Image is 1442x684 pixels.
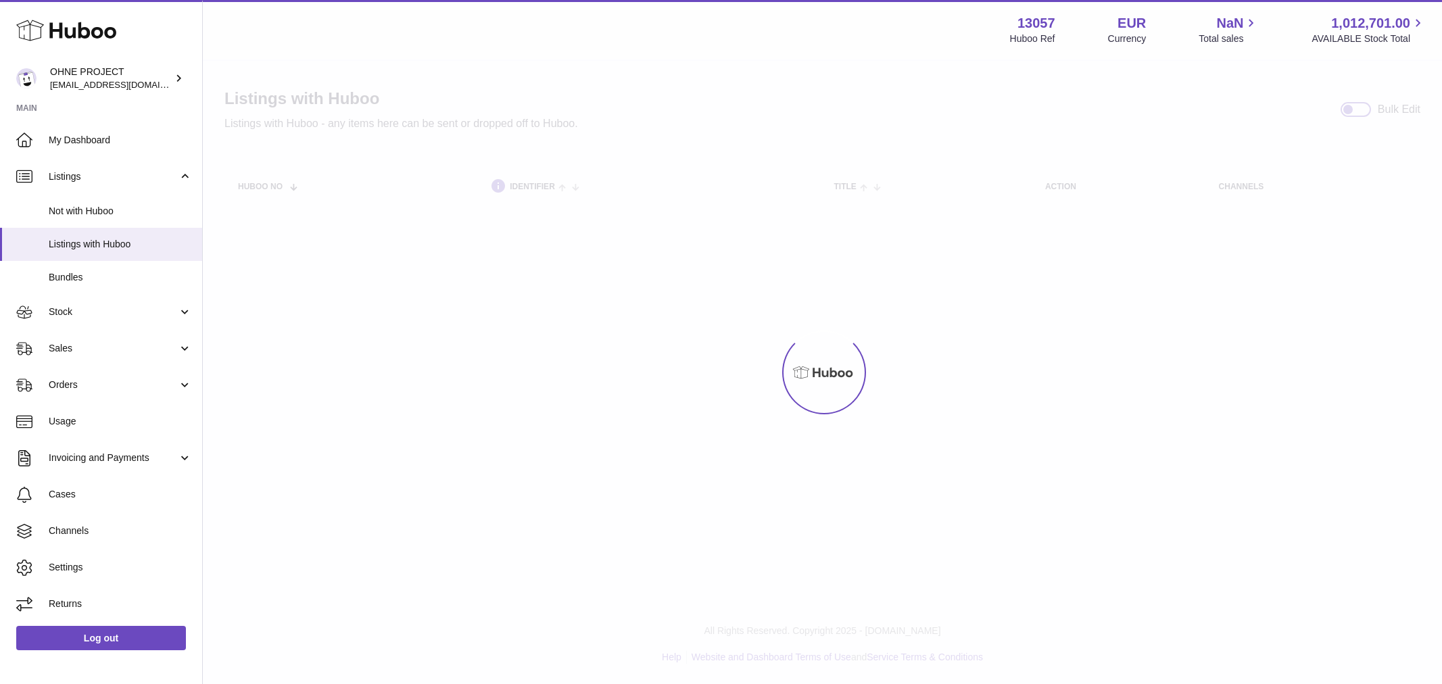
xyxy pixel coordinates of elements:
[49,488,192,501] span: Cases
[1331,14,1410,32] span: 1,012,701.00
[49,597,192,610] span: Returns
[49,170,178,183] span: Listings
[49,205,192,218] span: Not with Huboo
[49,415,192,428] span: Usage
[49,271,192,284] span: Bundles
[16,68,37,89] img: internalAdmin-13057@internal.huboo.com
[1010,32,1055,45] div: Huboo Ref
[49,378,178,391] span: Orders
[50,66,172,91] div: OHNE PROJECT
[50,79,199,90] span: [EMAIL_ADDRESS][DOMAIN_NAME]
[49,134,192,147] span: My Dashboard
[1017,14,1055,32] strong: 13057
[1312,14,1426,45] a: 1,012,701.00 AVAILABLE Stock Total
[49,451,178,464] span: Invoicing and Payments
[49,561,192,574] span: Settings
[16,626,186,650] a: Log out
[49,342,178,355] span: Sales
[49,306,178,318] span: Stock
[49,238,192,251] span: Listings with Huboo
[49,524,192,537] span: Channels
[1199,32,1259,45] span: Total sales
[1117,14,1146,32] strong: EUR
[1108,32,1147,45] div: Currency
[1199,14,1259,45] a: NaN Total sales
[1216,14,1243,32] span: NaN
[1312,32,1426,45] span: AVAILABLE Stock Total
